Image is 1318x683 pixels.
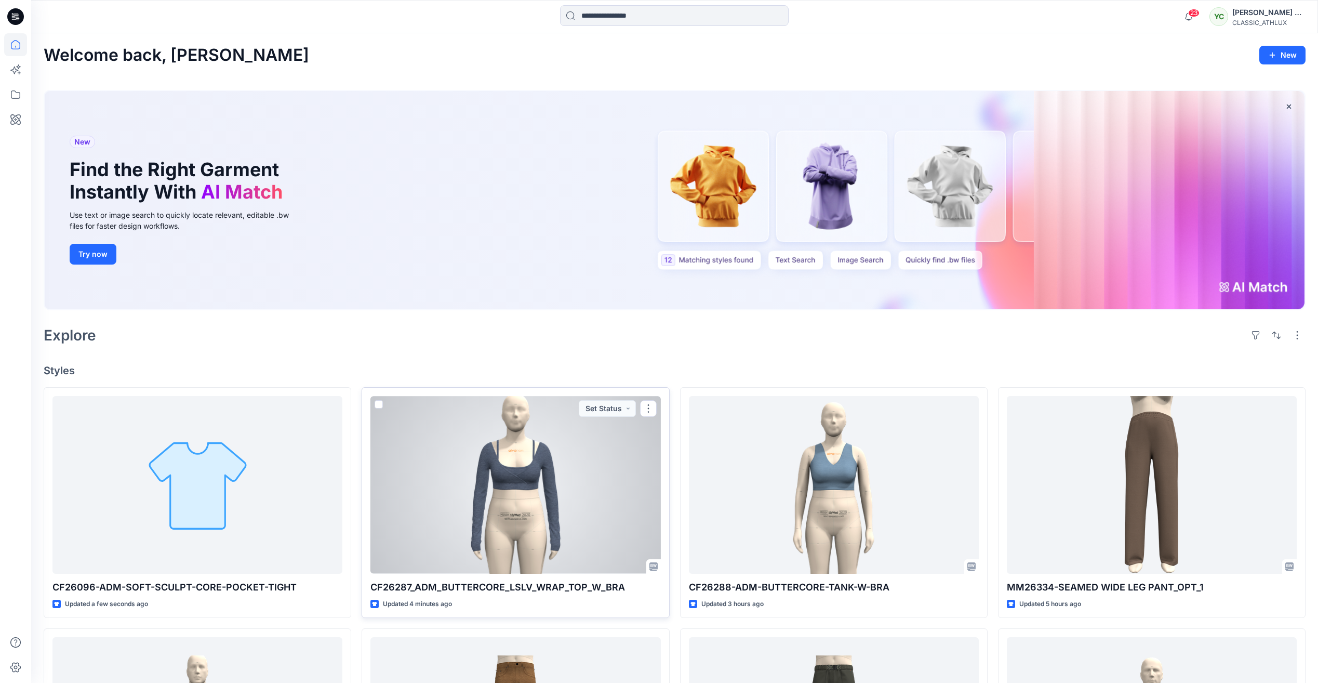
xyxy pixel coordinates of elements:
a: CF26288-ADM-BUTTERCORE-TANK-W-BRA [689,396,979,573]
h1: Find the Right Garment Instantly With [70,159,288,203]
div: [PERSON_NAME] Cfai [1232,6,1305,19]
button: New [1259,46,1306,64]
a: CF26096-ADM-SOFT-SCULPT-CORE-POCKET-TIGHT [52,396,342,573]
button: Try now [70,244,116,265]
p: CF26096-ADM-SOFT-SCULPT-CORE-POCKET-TIGHT [52,580,342,595]
p: Updated 4 minutes ago [383,599,452,610]
h2: Welcome back, [PERSON_NAME] [44,46,309,65]
div: CLASSIC_ATHLUX [1232,19,1305,27]
h2: Explore [44,327,96,344]
p: Updated a few seconds ago [65,599,148,610]
a: MM26334-SEAMED WIDE LEG PANT_OPT_1 [1007,396,1297,573]
p: CF26288-ADM-BUTTERCORE-TANK-W-BRA [689,580,979,595]
div: Use text or image search to quickly locate relevant, editable .bw files for faster design workflows. [70,209,303,231]
a: CF26287_ADM_BUTTERCORE_LSLV_WRAP_TOP_W_BRA [370,396,660,573]
p: Updated 3 hours ago [701,599,764,610]
span: AI Match [201,180,283,203]
p: Updated 5 hours ago [1019,599,1081,610]
h4: Styles [44,364,1306,377]
span: 23 [1188,9,1200,17]
div: YC [1209,7,1228,26]
p: CF26287_ADM_BUTTERCORE_LSLV_WRAP_TOP_W_BRA [370,580,660,595]
p: MM26334-SEAMED WIDE LEG PANT_OPT_1 [1007,580,1297,595]
span: New [74,136,90,148]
